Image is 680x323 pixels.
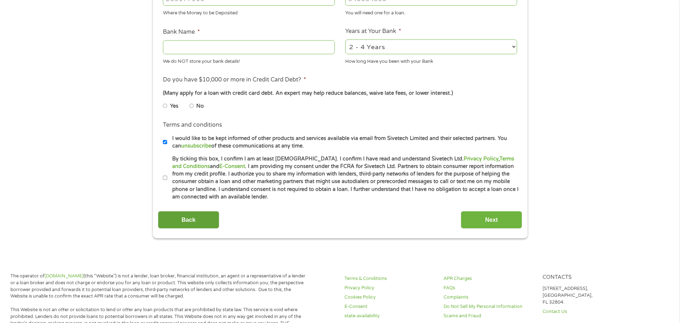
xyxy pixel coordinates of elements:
a: Terms and Conditions [172,156,514,169]
p: [STREET_ADDRESS], [GEOGRAPHIC_DATA], FL 32804. [543,285,633,306]
a: Privacy Policy [464,156,498,162]
div: We do NOT store your bank details! [163,55,335,65]
label: I would like to be kept informed of other products and services available via email from Sivetech... [167,135,519,150]
label: No [196,102,204,110]
input: Back [158,211,219,229]
a: Complaints [444,294,534,301]
a: E-Consent [219,163,245,169]
a: Cookies Policy [344,294,435,301]
a: [DOMAIN_NAME] [44,273,84,279]
label: Bank Name [163,28,200,36]
a: state-availability [344,313,435,319]
a: Privacy Policy [344,285,435,291]
a: APR Charges [444,275,534,282]
p: The operator of (this “Website”) is not a lender, loan broker, financial institution, an agent or... [10,273,308,300]
label: By ticking this box, I confirm I am at least [DEMOGRAPHIC_DATA]. I confirm I have read and unders... [167,155,519,201]
a: FAQs [444,285,534,291]
label: Terms and conditions [163,121,222,129]
a: Do Not Sell My Personal Information [444,303,534,310]
a: E-Consent [344,303,435,310]
label: Yes [170,102,178,110]
h4: Contacts [543,274,633,281]
label: Do you have $10,000 or more in Credit Card Debt? [163,76,306,84]
a: Terms & Conditions [344,275,435,282]
div: Where the Money to be Deposited [163,7,335,17]
input: Next [461,211,522,229]
div: How long Have you been with your Bank [345,55,517,65]
a: unsubscribe [181,143,211,149]
label: Years at Your Bank [345,28,401,35]
a: Contact Us [543,308,633,315]
div: (Many apply for a loan with credit card debt. An expert may help reduce balances, waive late fees... [163,89,517,97]
a: Scams and Fraud [444,313,534,319]
div: You will need one for a loan. [345,7,517,17]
